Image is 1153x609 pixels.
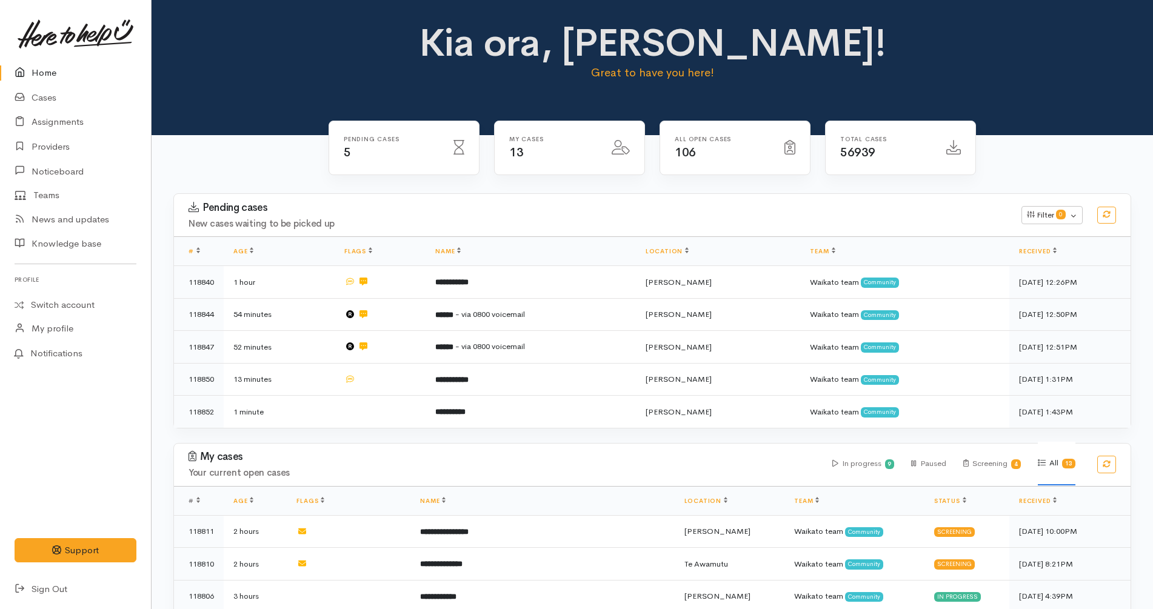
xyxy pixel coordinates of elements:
[887,460,891,468] b: 9
[800,396,1009,428] td: Waikato team
[684,497,727,505] a: Location
[455,341,525,351] span: - via 0800 voicemail
[174,363,224,396] td: 118850
[646,247,689,255] a: Location
[934,497,966,505] a: Status
[861,278,899,287] span: Community
[455,309,525,319] span: - via 0800 voicemail
[1009,396,1131,428] td: [DATE] 1:43PM
[344,136,439,142] h6: Pending cases
[646,374,712,384] span: [PERSON_NAME]
[174,396,224,428] td: 118852
[233,247,253,255] a: Age
[934,592,981,602] div: In progress
[684,591,750,601] span: [PERSON_NAME]
[174,331,224,364] td: 118847
[233,497,253,505] a: Age
[174,515,224,548] td: 118811
[963,442,1021,485] div: Screening
[344,145,351,160] span: 5
[296,497,324,505] a: Flags
[911,442,946,485] div: Paused
[1056,210,1066,219] span: 0
[224,396,335,428] td: 1 minute
[1014,460,1018,468] b: 4
[646,309,712,319] span: [PERSON_NAME]
[189,202,1007,214] h3: Pending cases
[1009,548,1131,581] td: [DATE] 8:21PM
[794,497,819,505] a: Team
[435,247,461,255] a: Name
[174,298,224,331] td: 118844
[1009,363,1131,396] td: [DATE] 1:31PM
[224,363,335,396] td: 13 minutes
[1009,515,1131,548] td: [DATE] 10:00PM
[861,310,899,320] span: Community
[684,526,750,536] span: [PERSON_NAME]
[416,64,888,81] p: Great to have you here!
[1009,331,1131,364] td: [DATE] 12:51PM
[509,145,523,160] span: 13
[224,298,335,331] td: 54 minutes
[15,271,136,288] h6: Profile
[189,247,200,255] a: #
[1009,298,1131,331] td: [DATE] 12:50PM
[1065,459,1072,467] b: 13
[174,548,224,581] td: 118810
[784,515,924,548] td: Waikato team
[420,497,446,505] a: Name
[832,442,895,485] div: In progress
[189,451,818,463] h3: My cases
[1038,442,1075,485] div: All
[189,497,200,505] span: #
[646,407,712,417] span: [PERSON_NAME]
[934,559,975,569] div: Screening
[784,548,924,581] td: Waikato team
[1009,266,1131,299] td: [DATE] 12:26PM
[1021,206,1083,224] button: Filter0
[861,342,899,352] span: Community
[675,145,696,160] span: 106
[800,331,1009,364] td: Waikato team
[189,219,1007,229] h4: New cases waiting to be picked up
[810,247,835,255] a: Team
[845,559,883,569] span: Community
[800,363,1009,396] td: Waikato team
[800,298,1009,331] td: Waikato team
[344,247,372,255] a: Flags
[861,375,899,385] span: Community
[224,266,335,299] td: 1 hour
[15,538,136,563] button: Support
[684,559,728,569] span: Te Awamutu
[224,331,335,364] td: 52 minutes
[224,515,287,548] td: 2 hours
[224,548,287,581] td: 2 hours
[174,266,224,299] td: 118840
[646,342,712,352] span: [PERSON_NAME]
[840,145,875,160] span: 56939
[1019,247,1057,255] a: Received
[416,22,888,64] h1: Kia ora, [PERSON_NAME]!
[800,266,1009,299] td: Waikato team
[189,468,818,478] h4: Your current open cases
[840,136,932,142] h6: Total cases
[934,527,975,537] div: Screening
[861,407,899,417] span: Community
[646,277,712,287] span: [PERSON_NAME]
[845,592,883,602] span: Community
[1019,497,1057,505] a: Received
[509,136,597,142] h6: My cases
[845,527,883,537] span: Community
[675,136,770,142] h6: All Open cases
